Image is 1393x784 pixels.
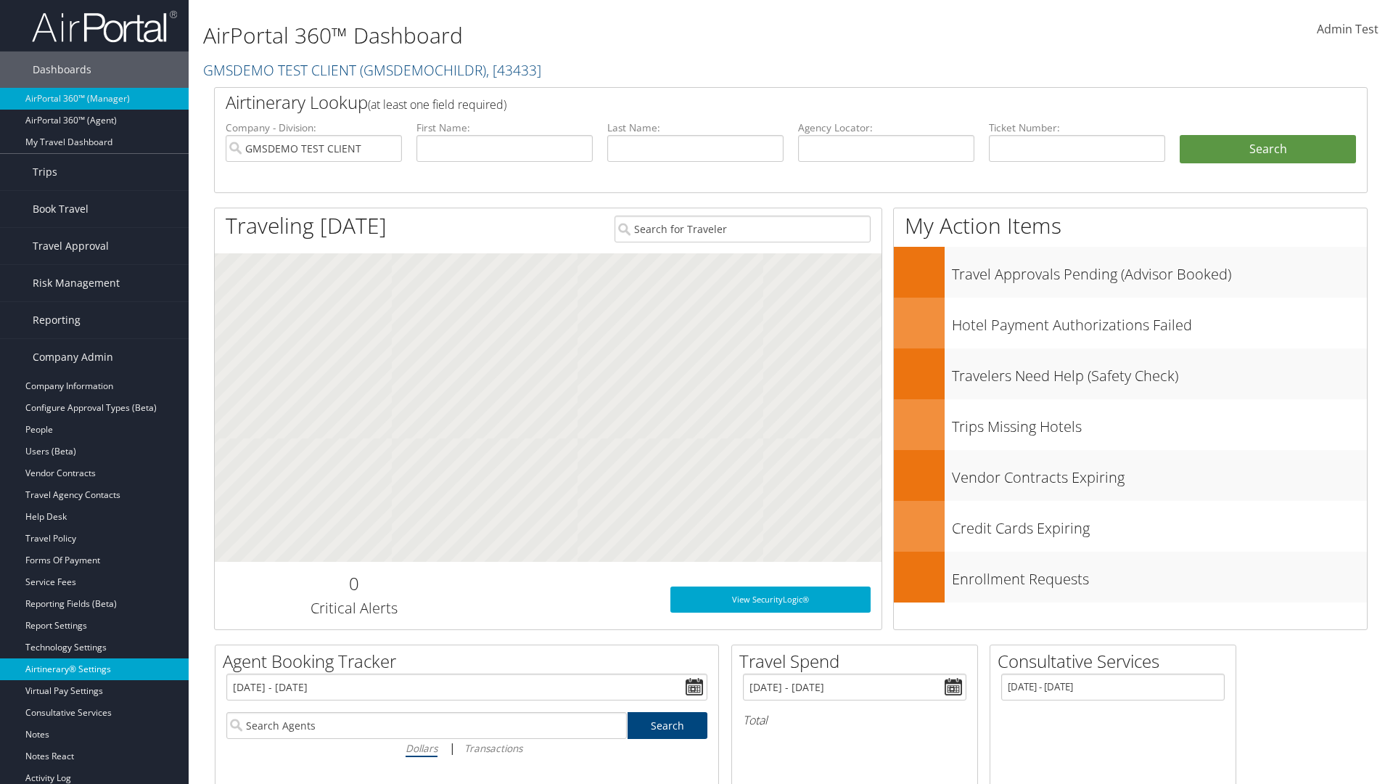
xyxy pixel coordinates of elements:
i: Dollars [406,741,437,755]
h1: Traveling [DATE] [226,211,387,241]
h3: Travelers Need Help (Safety Check) [952,359,1367,386]
a: Travelers Need Help (Safety Check) [894,348,1367,399]
span: Company Admin [33,339,113,375]
div: | [226,739,707,757]
a: Search [628,712,708,739]
h3: Hotel Payment Authorizations Failed [952,308,1367,335]
label: Last Name: [607,121,784,135]
label: Company - Division: [226,121,402,135]
label: First Name: [416,121,593,135]
h1: AirPortal 360™ Dashboard [203,20,987,51]
span: Dashboards [33,52,91,88]
span: Travel Approval [33,228,109,264]
h3: Credit Cards Expiring [952,511,1367,539]
a: Enrollment Requests [894,552,1367,603]
a: View SecurityLogic® [670,587,871,613]
button: Search [1180,135,1356,164]
a: Vendor Contracts Expiring [894,450,1367,501]
h2: Airtinerary Lookup [226,90,1260,115]
label: Ticket Number: [989,121,1165,135]
span: ( GMSDEMOCHILDR ) [360,60,486,80]
label: Agency Locator: [798,121,974,135]
a: Travel Approvals Pending (Advisor Booked) [894,247,1367,298]
h3: Enrollment Requests [952,562,1367,589]
span: Book Travel [33,191,89,227]
span: Reporting [33,302,81,338]
input: Search Agents [226,712,627,739]
h3: Vendor Contracts Expiring [952,460,1367,488]
span: , [ 43433 ] [486,60,541,80]
span: Admin Test [1317,21,1378,37]
a: Admin Test [1317,7,1378,52]
i: Transactions [464,741,522,755]
h2: 0 [226,571,482,596]
input: Search for Traveler [615,216,871,242]
h1: My Action Items [894,211,1367,241]
h3: Trips Missing Hotels [952,409,1367,437]
span: Risk Management [33,265,120,301]
h6: Total [743,712,966,728]
a: Trips Missing Hotels [894,399,1367,450]
h2: Agent Booking Tracker [223,649,718,674]
a: GMSDEMO TEST CLIENT [203,60,541,80]
a: Hotel Payment Authorizations Failed [894,298,1367,348]
img: airportal-logo.png [32,9,177,44]
span: Trips [33,154,57,190]
h3: Critical Alerts [226,598,482,618]
a: Credit Cards Expiring [894,501,1367,552]
h3: Travel Approvals Pending (Advisor Booked) [952,257,1367,285]
h2: Travel Spend [739,649,977,674]
h2: Consultative Services [998,649,1236,674]
span: (at least one field required) [368,97,506,113]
